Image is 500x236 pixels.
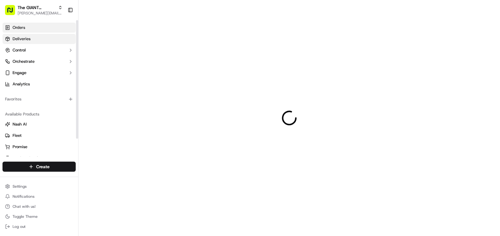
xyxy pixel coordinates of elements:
span: Create [36,164,50,170]
div: Favorites [3,94,76,104]
span: Orders [13,25,25,30]
span: Log out [13,224,25,229]
button: Chat with us! [3,202,76,211]
a: Deliveries [3,34,76,44]
span: Chat with us! [13,204,35,209]
span: Promise [13,144,27,150]
p: Welcome 👋 [6,25,114,35]
button: [PERSON_NAME][EMAIL_ADDRESS][PERSON_NAME][DOMAIN_NAME] [18,11,63,16]
button: Nash AI [3,119,76,129]
span: Fleet [13,133,22,138]
a: Product Catalog [5,155,73,161]
button: Notifications [3,192,76,201]
span: Toggle Theme [13,214,38,219]
div: We're available if you need us! [21,66,79,71]
span: Pylon [63,106,76,111]
button: Orchestrate [3,56,76,67]
span: Notifications [13,194,35,199]
button: Start new chat [107,62,114,69]
span: API Documentation [59,91,101,97]
span: Nash AI [13,121,27,127]
button: Log out [3,222,76,231]
span: Product Catalog [13,155,43,161]
img: 1736555255976-a54dd68f-1ca7-489b-9aae-adbdc363a1c4 [6,60,18,71]
button: Fleet [3,131,76,141]
button: Toggle Theme [3,212,76,221]
button: The GIANT Company [18,4,56,11]
div: Available Products [3,109,76,119]
a: Analytics [3,79,76,89]
button: Control [3,45,76,55]
a: Nash AI [5,121,73,127]
input: Got a question? Start typing here... [16,40,113,47]
span: Control [13,47,26,53]
button: Create [3,162,76,172]
span: Knowledge Base [13,91,48,97]
a: 📗Knowledge Base [4,88,51,100]
button: Promise [3,142,76,152]
button: Engage [3,68,76,78]
div: 💻 [53,92,58,97]
a: Orders [3,23,76,33]
button: The GIANT Company[PERSON_NAME][EMAIL_ADDRESS][PERSON_NAME][DOMAIN_NAME] [3,3,65,18]
button: Settings [3,182,76,191]
span: Analytics [13,81,30,87]
button: Product Catalog [3,153,76,163]
span: Settings [13,184,27,189]
span: Engage [13,70,26,76]
img: Nash [6,6,19,19]
span: Orchestrate [13,59,35,64]
a: Powered byPylon [44,106,76,111]
div: Start new chat [21,60,103,66]
a: Fleet [5,133,73,138]
a: 💻API Documentation [51,88,103,100]
a: Promise [5,144,73,150]
span: Deliveries [13,36,30,42]
div: 📗 [6,92,11,97]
